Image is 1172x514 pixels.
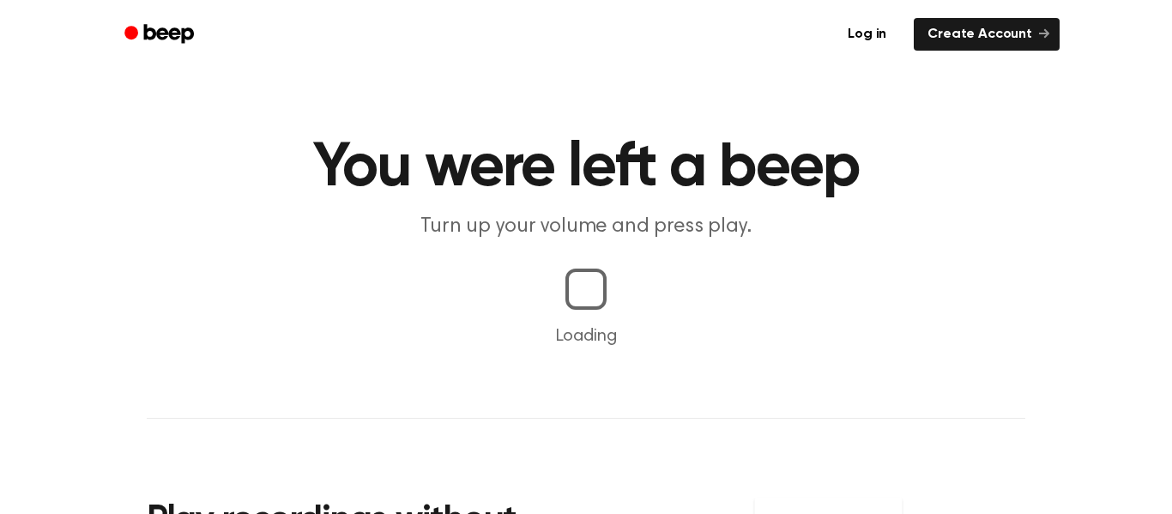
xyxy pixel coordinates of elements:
[112,18,209,51] a: Beep
[21,324,1151,349] p: Loading
[914,18,1060,51] a: Create Account
[831,15,903,54] a: Log in
[257,213,915,241] p: Turn up your volume and press play.
[147,137,1025,199] h1: You were left a beep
